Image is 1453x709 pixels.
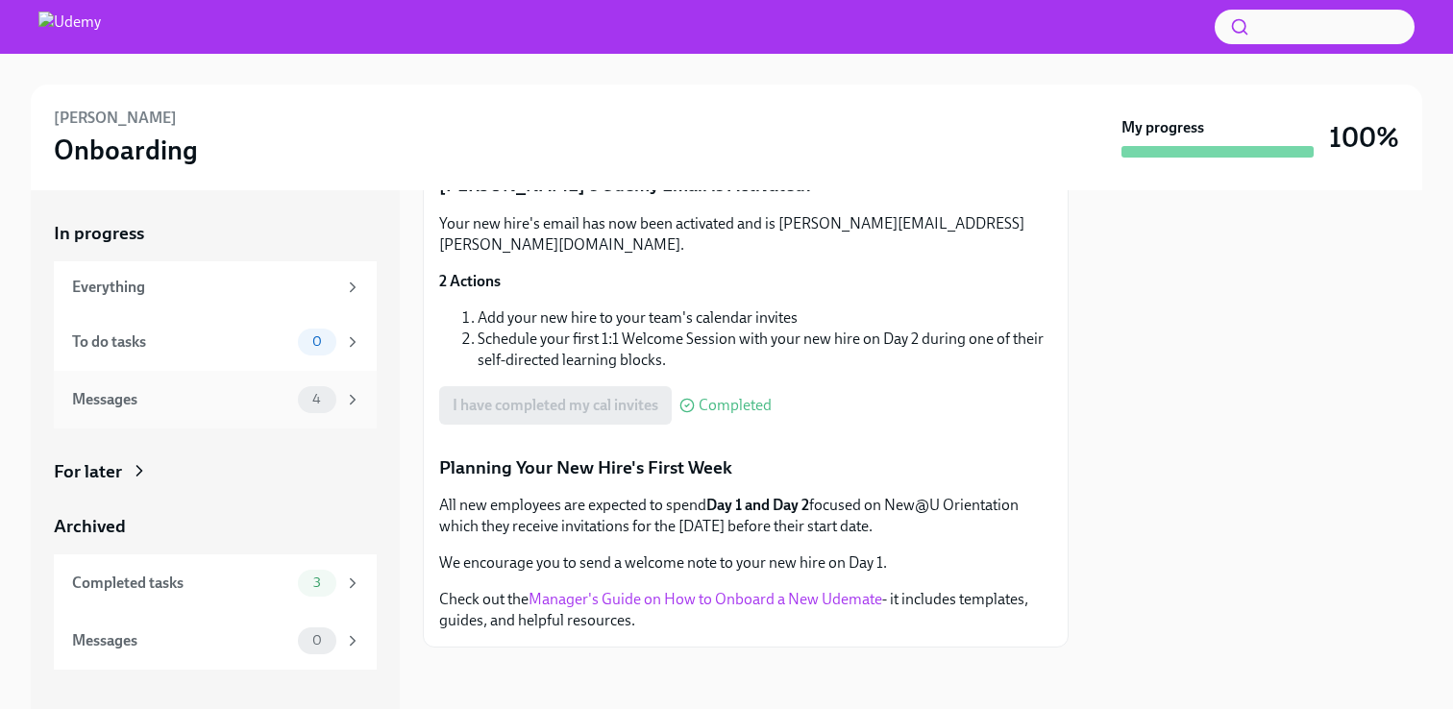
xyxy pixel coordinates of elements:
[54,612,377,670] a: Messages0
[706,496,809,514] strong: Day 1 and Day 2
[478,307,1052,329] li: Add your new hire to your team's calendar invites
[72,277,336,298] div: Everything
[699,398,772,413] span: Completed
[439,552,1052,574] p: We encourage you to send a welcome note to your new hire on Day 1.
[54,261,377,313] a: Everything
[54,313,377,371] a: To do tasks0
[72,331,290,353] div: To do tasks
[529,590,882,608] a: Manager's Guide on How to Onboard a New Udemate
[72,630,290,651] div: Messages
[1121,117,1204,138] strong: My progress
[478,329,1052,371] li: Schedule your first 1:1 Welcome Session with your new hire on Day 2 during one of their self-dire...
[38,12,101,42] img: Udemy
[54,459,122,484] div: For later
[54,554,377,612] a: Completed tasks3
[439,272,501,290] strong: 2 Actions
[1329,120,1399,155] h3: 100%
[54,514,377,539] a: Archived
[54,133,198,167] h3: Onboarding
[54,459,377,484] a: For later
[302,575,332,590] span: 3
[54,108,177,129] h6: [PERSON_NAME]
[439,455,1052,480] p: Planning Your New Hire's First Week
[72,389,290,410] div: Messages
[301,334,333,349] span: 0
[54,221,377,246] a: In progress
[439,589,1052,631] p: Check out the - it includes templates, guides, and helpful resources.
[72,573,290,594] div: Completed tasks
[54,371,377,428] a: Messages4
[439,213,1052,256] p: Your new hire's email has now been activated and is [PERSON_NAME][EMAIL_ADDRESS][PERSON_NAME][DOM...
[301,633,333,648] span: 0
[439,495,1052,537] p: All new employees are expected to spend focused on New@U Orientation which they receive invitatio...
[301,392,332,406] span: 4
